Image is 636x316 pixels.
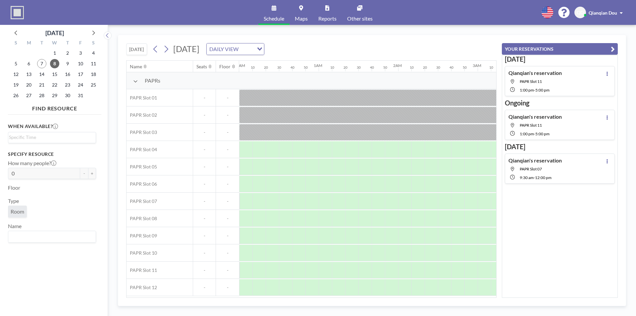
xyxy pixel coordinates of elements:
[240,45,253,53] input: Search for option
[48,39,61,48] div: W
[76,70,85,79] span: Friday, October 17, 2025
[535,131,550,136] span: 5:00 PM
[50,59,59,68] span: Wednesday, October 8, 2025
[520,88,534,93] span: 1:00 PM
[520,123,542,128] span: PAPR Slot 11
[520,79,542,84] span: PAPR Slot 11
[216,112,239,118] span: -
[127,129,157,135] span: PAPR Slot 03
[11,80,21,90] span: Sunday, October 19, 2025
[8,223,22,229] label: Name
[63,48,72,58] span: Thursday, October 2, 2025
[193,181,216,187] span: -
[370,65,374,70] div: 40
[193,198,216,204] span: -
[127,267,157,273] span: PAPR Slot 11
[76,91,85,100] span: Friday, October 31, 2025
[89,80,98,90] span: Saturday, October 25, 2025
[216,250,239,256] span: -
[193,216,216,221] span: -
[8,160,56,166] label: How many people?
[216,198,239,204] span: -
[196,64,207,70] div: Seats
[534,131,535,136] span: -
[193,233,216,239] span: -
[127,250,157,256] span: PAPR Slot 10
[127,147,157,153] span: PAPR Slot 04
[11,70,21,79] span: Sunday, October 12, 2025
[534,175,535,180] span: -
[318,16,337,21] span: Reports
[8,132,96,142] div: Search for option
[216,216,239,221] span: -
[76,59,85,68] span: Friday, October 10, 2025
[127,233,157,239] span: PAPR Slot 09
[35,39,48,48] div: T
[383,65,387,70] div: 50
[193,95,216,101] span: -
[11,91,21,100] span: Sunday, October 26, 2025
[80,168,88,179] button: -
[520,175,534,180] span: 9:30 AM
[234,63,245,68] div: 12AM
[50,80,59,90] span: Wednesday, October 22, 2025
[473,63,481,68] div: 3AM
[277,65,281,70] div: 30
[24,80,33,90] span: Monday, October 20, 2025
[193,250,216,256] span: -
[508,70,562,76] h4: Qianqian's reservation
[577,10,584,16] span: QD
[24,91,33,100] span: Monday, October 27, 2025
[127,164,157,170] span: PAPR Slot 05
[589,10,617,16] span: Qianqian Dou
[193,112,216,118] span: -
[330,65,334,70] div: 10
[193,284,216,290] span: -
[208,45,240,53] span: DAILY VIEW
[393,63,402,68] div: 2AM
[63,80,72,90] span: Thursday, October 23, 2025
[264,16,284,21] span: Schedule
[502,43,618,55] button: YOUR RESERVATIONS
[8,231,96,242] div: Search for option
[219,64,231,70] div: Floor
[535,175,552,180] span: 12:00 PM
[127,216,157,221] span: PAPR Slot 08
[8,184,20,191] label: Floor
[344,65,347,70] div: 20
[11,6,24,19] img: organization-logo
[216,267,239,273] span: -
[11,208,24,215] span: Room
[216,233,239,239] span: -
[8,198,19,204] label: Type
[10,39,23,48] div: S
[9,134,92,141] input: Search for option
[489,65,493,70] div: 10
[50,70,59,79] span: Wednesday, October 15, 2025
[304,65,308,70] div: 50
[520,131,534,136] span: 1:00 PM
[127,181,157,187] span: PAPR Slot 06
[295,16,308,21] span: Maps
[216,164,239,170] span: -
[37,59,46,68] span: Tuesday, October 7, 2025
[357,65,361,70] div: 30
[89,59,98,68] span: Saturday, October 11, 2025
[534,88,535,93] span: -
[45,28,64,37] div: [DATE]
[127,112,157,118] span: PAPR Slot 02
[130,64,142,70] div: Name
[505,99,615,107] h3: Ongoing
[505,143,615,151] h3: [DATE]
[508,157,562,164] h4: Qianqian's reservation
[127,198,157,204] span: PAPR Slot 07
[535,88,550,93] span: 5:00 PM
[423,65,427,70] div: 20
[50,48,59,58] span: Wednesday, October 1, 2025
[61,39,74,48] div: T
[216,147,239,153] span: -
[145,77,160,84] span: PAPRs
[216,129,239,135] span: -
[63,70,72,79] span: Thursday, October 16, 2025
[314,63,322,68] div: 1AM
